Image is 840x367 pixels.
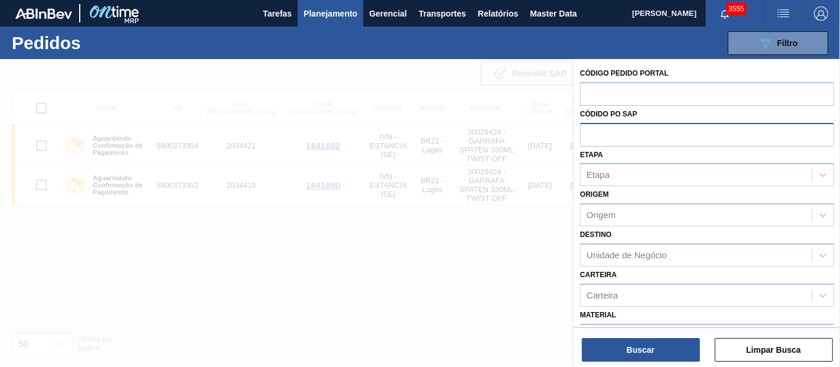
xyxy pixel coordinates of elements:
[12,36,179,50] h1: Pedidos
[587,250,667,260] div: Unidade de Negócio
[587,210,616,220] div: Origem
[478,7,518,21] span: Relatórios
[706,5,744,22] button: Notificações
[580,190,609,199] label: Origem
[304,7,357,21] span: Planejamento
[814,7,828,21] img: Logout
[580,69,669,77] label: Código Pedido Portal
[587,170,610,180] div: Etapa
[776,7,790,21] img: userActions
[777,38,798,48] span: Filtro
[587,290,618,300] div: Carteira
[369,7,407,21] span: Gerencial
[263,7,292,21] span: Tarefas
[580,110,637,118] label: Códido PO SAP
[580,271,617,279] label: Carteira
[580,311,616,319] label: Material
[726,2,747,15] span: 3555
[728,31,828,55] button: Filtro
[530,7,577,21] span: Master Data
[580,230,611,239] label: Destino
[419,7,466,21] span: Transportes
[15,8,72,19] img: TNhmsLtSVTkK8tSr43FrP2fwEKptu5GPRR3wAAAABJRU5ErkJggg==
[580,151,603,159] label: Etapa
